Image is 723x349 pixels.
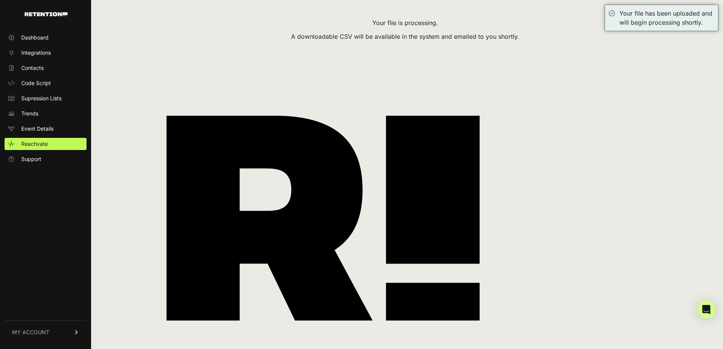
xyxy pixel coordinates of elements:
a: Reactivate [5,138,87,150]
span: Event Details [21,125,54,133]
a: Supression Lists [5,92,87,104]
div: Your file has been uploaded and will begin processing shortly. [619,9,714,27]
a: Trends [5,107,87,120]
span: Support [21,155,41,163]
a: Event Details [5,123,87,135]
a: Support [5,153,87,165]
span: MY ACCOUNT [12,328,49,336]
a: Code Script [5,77,87,89]
a: Contacts [5,62,87,74]
a: Integrations [5,47,87,59]
span: Integrations [21,49,51,57]
span: Contacts [21,64,44,72]
div: Your file is processing. [102,18,709,27]
span: Dashboard [21,34,49,41]
img: Retention.com [25,12,68,16]
div: Open Intercom Messenger [697,300,715,319]
span: Supression Lists [21,95,61,102]
span: Trends [21,110,38,117]
span: Code Script [21,79,51,87]
a: MY ACCOUNT [5,321,87,344]
a: Dashboard [5,32,87,44]
div: A downloadable CSV will be available in the system and emailed to you shortly. [102,32,709,41]
span: Reactivate [21,140,48,148]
